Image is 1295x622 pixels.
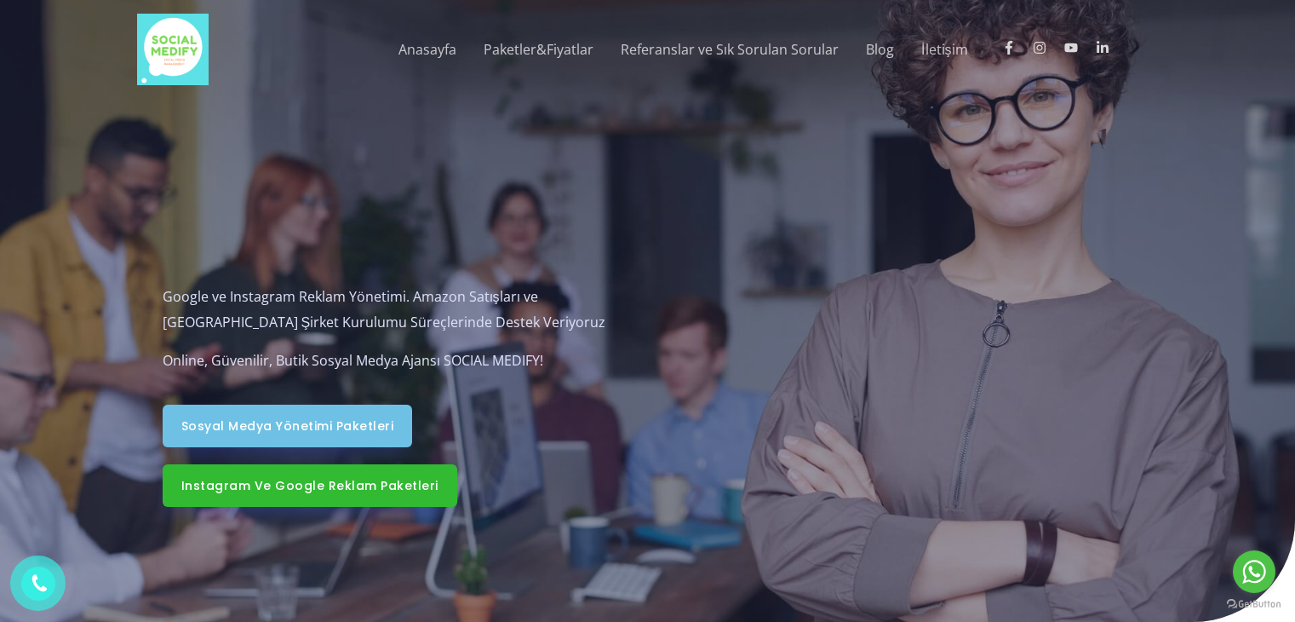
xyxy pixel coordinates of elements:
span: Sosyal Medya Yönetimi Paketleri [181,420,394,432]
a: İletişim [908,22,981,77]
a: Go to whatsapp [1233,550,1275,593]
a: youtube [1064,41,1092,55]
a: Instagram ve Google Reklam Paketleri [163,464,457,507]
img: phone.png [26,572,50,595]
a: Blog [852,22,908,77]
a: Go to GetButton.io website [1227,599,1281,610]
a: instagram [1033,41,1061,55]
a: Anasayfa [385,22,470,77]
span: Instagram ve Google Reklam Paketleri [181,480,438,492]
a: facebook-f [1002,41,1030,55]
a: Referanslar ve Sık Sorulan Sorular [607,22,852,77]
a: linkedin-in [1096,41,1124,55]
nav: Site Navigation [372,22,1158,77]
a: Sosyal Medya Yönetimi Paketleri [163,405,413,447]
p: Google ve Instagram Reklam Yönetimi. Amazon Satışları ve [GEOGRAPHIC_DATA] Şirket Kurulumu Süreçl... [163,285,648,335]
p: Online, Güvenilir, Butik Sosyal Medya Ajansı SOCIAL MEDIFY! [163,348,648,374]
a: Paketler&Fiyatlar [470,22,607,77]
